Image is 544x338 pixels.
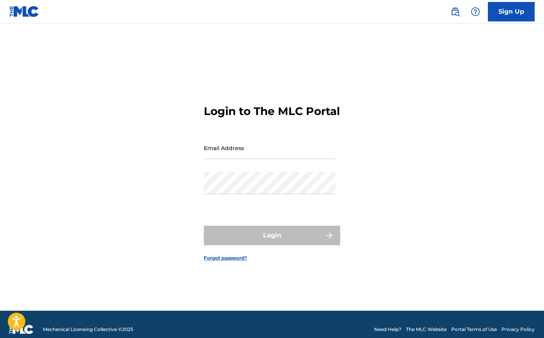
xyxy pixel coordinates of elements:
[204,255,247,262] a: Forgot password?
[43,326,133,333] span: Mechanical Licensing Collective © 2025
[9,6,39,17] img: MLC Logo
[468,4,483,19] div: Help
[488,2,535,21] a: Sign Up
[204,104,340,118] h3: Login to The MLC Portal
[450,7,460,16] img: search
[374,326,401,333] a: Need Help?
[406,326,447,333] a: The MLC Website
[451,326,497,333] a: Portal Terms of Use
[502,326,535,333] a: Privacy Policy
[9,325,34,334] img: logo
[447,4,463,19] a: Public Search
[471,7,480,16] img: help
